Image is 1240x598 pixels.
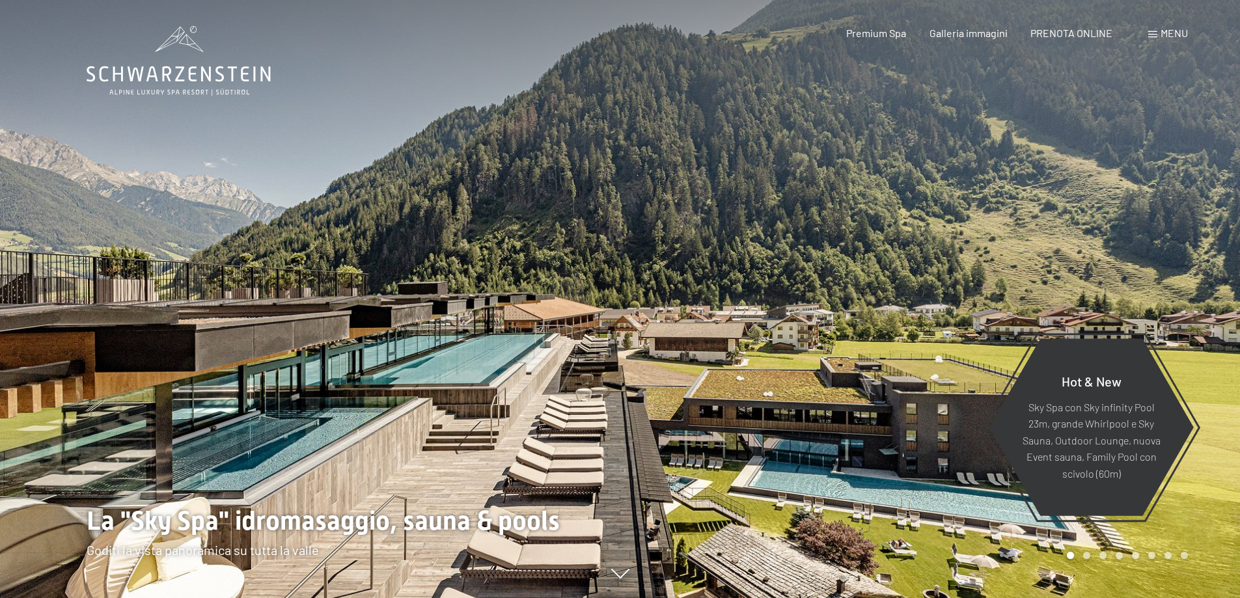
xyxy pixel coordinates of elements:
div: Carousel Page 3 [1099,552,1107,559]
div: Carousel Page 4 [1116,552,1123,559]
p: Sky Spa con Sky infinity Pool 23m, grande Whirlpool e Sky Sauna, Outdoor Lounge, nuova Event saun... [1021,398,1162,482]
div: Carousel Page 7 [1164,552,1172,559]
a: PRENOTA ONLINE [1030,27,1112,39]
div: Carousel Page 6 [1148,552,1155,559]
div: Carousel Pagination [1062,552,1188,559]
a: Galleria immagini [930,27,1008,39]
div: Carousel Page 2 [1083,552,1090,559]
div: Carousel Page 5 [1132,552,1139,559]
span: Menu [1161,27,1188,39]
div: Carousel Page 8 [1181,552,1188,559]
a: Premium Spa [846,27,906,39]
a: Hot & New Sky Spa con Sky infinity Pool 23m, grande Whirlpool e Sky Sauna, Outdoor Lounge, nuova ... [988,338,1194,517]
span: Hot & New [1062,373,1122,388]
div: Carousel Page 1 (Current Slide) [1067,552,1074,559]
